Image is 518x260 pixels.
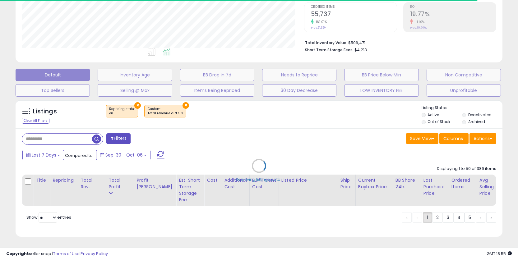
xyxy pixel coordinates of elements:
small: 161.01% [314,20,327,24]
button: Inventory Age [98,69,172,81]
a: Privacy Policy [81,251,108,257]
button: Top Sellers [16,84,90,97]
button: Selling @ Max [98,84,172,97]
button: 30 Day Decrease [262,84,336,97]
strong: Copyright [6,251,29,257]
h2: 19.77% [410,11,496,19]
b: Total Inventory Value: [305,40,347,45]
button: BB Price Below Min [344,69,419,81]
button: Items Being Repriced [180,84,254,97]
button: BB Drop in 7d [180,69,254,81]
b: Short Term Storage Fees: [305,47,354,52]
button: Non Competitive [427,69,501,81]
span: 2025-10-14 18:55 GMT [487,251,512,257]
span: $4,213 [354,47,367,53]
li: $506,471 [305,39,492,46]
a: Terms of Use [53,251,80,257]
span: Ordered Items [311,5,397,9]
button: Needs to Reprice [262,69,336,81]
small: -1.10% [413,20,425,24]
span: ROI [410,5,496,9]
button: Unprofitable [427,84,501,97]
h2: 55,737 [311,11,397,19]
small: Prev: 21,354 [311,26,326,30]
button: Default [16,69,90,81]
div: Retrieving listings data.. [236,177,282,182]
div: seller snap | | [6,251,108,257]
small: Prev: 19.99% [410,26,427,30]
button: LOW INVENTORY FEE [344,84,419,97]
